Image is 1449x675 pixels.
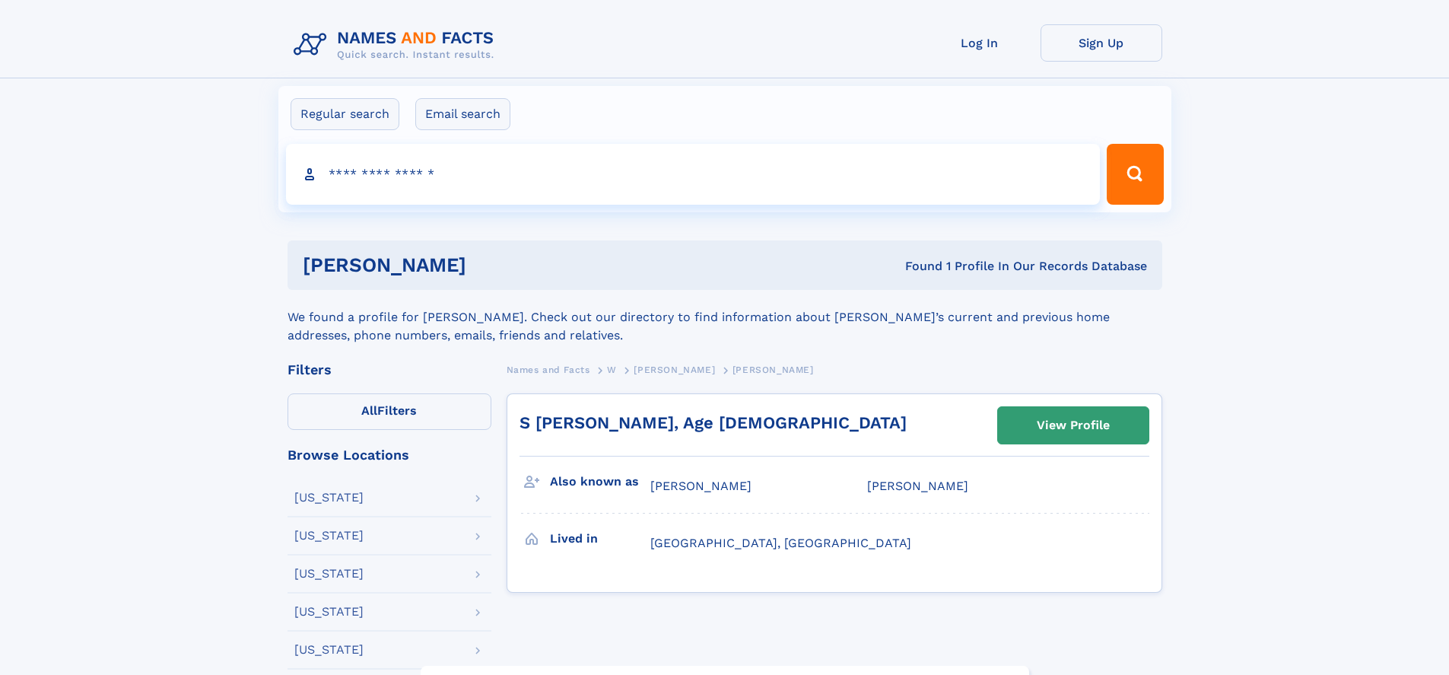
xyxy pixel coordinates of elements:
[634,365,715,375] span: [PERSON_NAME]
[919,24,1041,62] a: Log In
[294,568,364,580] div: [US_STATE]
[650,479,752,493] span: [PERSON_NAME]
[286,144,1101,205] input: search input
[288,24,507,65] img: Logo Names and Facts
[294,530,364,542] div: [US_STATE]
[294,492,364,504] div: [US_STATE]
[294,606,364,618] div: [US_STATE]
[732,365,814,375] span: [PERSON_NAME]
[650,536,911,550] span: [GEOGRAPHIC_DATA], [GEOGRAPHIC_DATA]
[288,448,491,462] div: Browse Locations
[867,479,968,493] span: [PERSON_NAME]
[607,360,617,379] a: W
[1037,408,1110,443] div: View Profile
[1041,24,1162,62] a: Sign Up
[288,393,491,430] label: Filters
[288,363,491,377] div: Filters
[415,98,510,130] label: Email search
[1107,144,1163,205] button: Search Button
[361,403,377,418] span: All
[634,360,715,379] a: [PERSON_NAME]
[685,258,1147,275] div: Found 1 Profile In Our Records Database
[303,256,686,275] h1: [PERSON_NAME]
[607,365,617,375] span: W
[507,360,590,379] a: Names and Facts
[291,98,399,130] label: Regular search
[998,407,1149,444] a: View Profile
[294,644,364,656] div: [US_STATE]
[550,526,650,552] h3: Lived in
[288,290,1162,345] div: We found a profile for [PERSON_NAME]. Check out our directory to find information about [PERSON_N...
[520,413,907,432] a: S [PERSON_NAME], Age [DEMOGRAPHIC_DATA]
[550,469,650,495] h3: Also known as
